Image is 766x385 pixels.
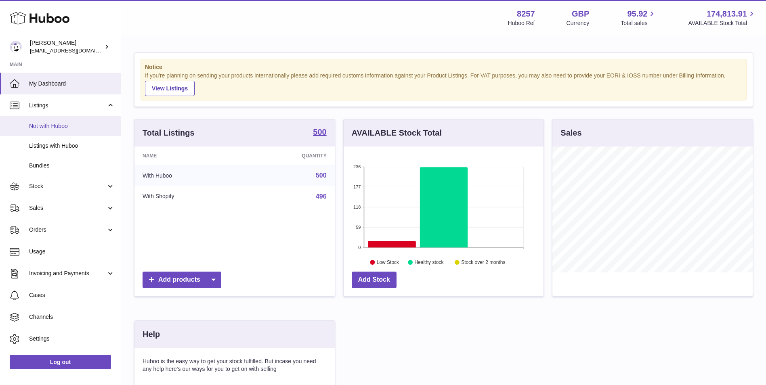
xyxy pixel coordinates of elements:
[29,182,106,190] span: Stock
[29,162,115,169] span: Bundles
[143,128,195,138] h3: Total Listings
[134,165,242,186] td: With Huboo
[29,335,115,343] span: Settings
[572,8,589,19] strong: GBP
[316,193,327,200] a: 496
[29,291,115,299] span: Cases
[688,19,756,27] span: AVAILABLE Stock Total
[30,47,119,54] span: [EMAIL_ADDRESS][DOMAIN_NAME]
[627,8,647,19] span: 95.92
[29,122,115,130] span: Not with Huboo
[567,19,590,27] div: Currency
[145,63,742,71] strong: Notice
[145,72,742,96] div: If you're planning on sending your products internationally please add required customs informati...
[30,39,103,54] div: [PERSON_NAME]
[353,184,361,189] text: 177
[356,225,361,230] text: 59
[143,329,160,340] h3: Help
[29,270,106,277] span: Invoicing and Payments
[508,19,535,27] div: Huboo Ref
[10,355,111,369] a: Log out
[517,8,535,19] strong: 8257
[134,186,242,207] td: With Shopify
[313,128,326,138] a: 500
[29,102,106,109] span: Listings
[29,142,115,150] span: Listings with Huboo
[134,146,242,165] th: Name
[352,272,397,288] a: Add Stock
[145,81,195,96] a: View Listings
[688,8,756,27] a: 174,813.91 AVAILABLE Stock Total
[414,259,444,265] text: Healthy stock
[560,128,581,138] h3: Sales
[353,164,361,169] text: 236
[29,226,106,234] span: Orders
[29,313,115,321] span: Channels
[143,272,221,288] a: Add products
[621,19,657,27] span: Total sales
[29,248,115,255] span: Usage
[621,8,657,27] a: 95.92 Total sales
[358,245,361,250] text: 0
[29,80,115,88] span: My Dashboard
[316,172,327,179] a: 500
[353,205,361,209] text: 118
[377,259,399,265] text: Low Stock
[143,358,327,373] p: Huboo is the easy way to get your stock fulfilled. But incase you need any help here's our ways f...
[461,259,505,265] text: Stock over 2 months
[10,41,22,53] img: internalAdmin-8257@internal.huboo.com
[313,128,326,136] strong: 500
[707,8,747,19] span: 174,813.91
[242,146,334,165] th: Quantity
[352,128,442,138] h3: AVAILABLE Stock Total
[29,204,106,212] span: Sales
